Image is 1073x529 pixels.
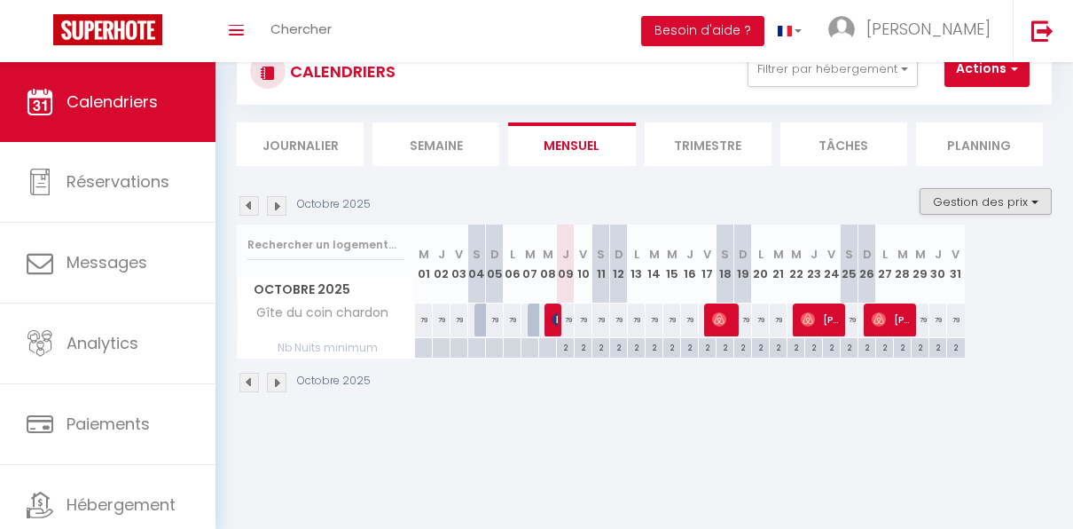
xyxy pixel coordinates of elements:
span: Chercher [270,20,332,38]
div: 79 [450,304,468,336]
span: [PERSON_NAME] [872,303,913,336]
abbr: M [543,246,553,263]
th: 27 [876,225,894,304]
abbr: M [419,246,429,263]
div: 2 [734,338,751,355]
th: 26 [858,225,876,304]
div: 2 [646,338,662,355]
th: 17 [699,225,717,304]
abbr: L [510,246,515,263]
div: 79 [575,304,592,336]
div: 2 [663,338,680,355]
th: 15 [663,225,681,304]
th: 14 [646,225,663,304]
div: 2 [841,338,858,355]
span: [PERSON_NAME] [712,303,736,336]
th: 24 [823,225,841,304]
span: Messages [67,251,147,273]
abbr: M [649,246,660,263]
div: 2 [610,338,627,355]
th: 18 [717,225,734,304]
span: Analytics [67,332,138,354]
div: 79 [628,304,646,336]
input: Rechercher un logement... [247,229,404,261]
div: 2 [717,338,733,355]
div: 79 [770,304,787,336]
span: Hébergement [67,493,176,516]
abbr: D [615,246,623,263]
abbr: D [490,246,499,263]
div: 2 [787,338,804,355]
th: 09 [557,225,575,304]
div: 79 [663,304,681,336]
div: 2 [681,338,698,355]
th: 13 [628,225,646,304]
abbr: V [455,246,463,263]
p: Octobre 2025 [297,373,371,390]
abbr: M [773,246,784,263]
th: 01 [415,225,433,304]
abbr: L [634,246,639,263]
abbr: M [667,246,677,263]
th: 02 [433,225,450,304]
abbr: S [721,246,729,263]
abbr: S [473,246,481,263]
abbr: V [579,246,587,263]
li: Journalier [237,122,364,166]
th: 28 [894,225,912,304]
abbr: M [915,246,926,263]
abbr: V [703,246,711,263]
div: 2 [557,338,574,355]
span: Calendriers [67,91,158,113]
img: logout [1031,20,1053,42]
abbr: S [845,246,853,263]
div: 79 [610,304,628,336]
div: 2 [575,338,591,355]
div: 2 [752,338,769,355]
span: Octobre 2025 [238,277,414,303]
th: 04 [468,225,486,304]
div: 79 [504,304,521,336]
div: 2 [699,338,716,355]
li: Trimestre [645,122,771,166]
div: 79 [646,304,663,336]
span: Réservations [67,170,169,193]
abbr: J [686,246,693,263]
abbr: V [827,246,835,263]
th: 22 [787,225,805,304]
abbr: L [758,246,764,263]
div: 79 [947,304,965,336]
th: 08 [539,225,557,304]
span: Nb Nuits minimum [238,338,414,358]
abbr: J [935,246,942,263]
th: 29 [912,225,929,304]
div: 79 [734,304,752,336]
abbr: M [791,246,802,263]
span: [PERSON_NAME] [866,18,991,40]
abbr: J [811,246,818,263]
button: Besoin d'aide ? [641,16,764,46]
th: 23 [805,225,823,304]
div: 2 [876,338,893,355]
div: 2 [823,338,840,355]
div: 79 [415,304,433,336]
th: 16 [681,225,699,304]
img: ... [828,16,855,43]
abbr: D [863,246,872,263]
p: Octobre 2025 [297,196,371,213]
th: 07 [521,225,539,304]
span: [PERSON_NAME] [552,303,559,336]
th: 25 [841,225,858,304]
button: Filtrer par hébergement [748,51,918,87]
div: 2 [770,338,787,355]
abbr: D [739,246,748,263]
div: 2 [912,338,928,355]
abbr: J [562,246,569,263]
th: 30 [929,225,947,304]
div: 2 [592,338,609,355]
abbr: M [525,246,536,263]
span: Paiements [67,413,150,435]
th: 10 [575,225,592,304]
div: 2 [929,338,946,355]
th: 03 [450,225,468,304]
